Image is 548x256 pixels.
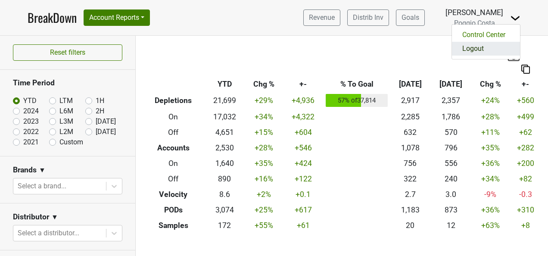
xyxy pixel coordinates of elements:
td: +4,322 [283,109,324,125]
td: 632 [390,125,430,140]
th: Chg % [245,77,283,92]
td: +122 [283,171,324,187]
label: [DATE] [96,127,116,137]
td: 796 [431,140,471,156]
td: +36 % [471,202,509,218]
label: YTD [23,96,37,106]
td: +2 % [245,187,283,202]
td: 1,640 [204,156,245,171]
span: ▼ [51,212,58,222]
td: +35 % [471,140,509,156]
td: +4,936 [283,92,324,109]
th: Off [142,125,204,140]
td: 3.0 [431,187,471,202]
td: +34 % [471,171,509,187]
label: 2022 [23,127,39,137]
td: +15 % [245,125,283,140]
th: Samples [142,218,204,233]
td: +424 [283,156,324,171]
a: Distrib Inv [347,9,389,26]
td: +604 [283,125,324,140]
label: L6M [59,106,73,116]
td: +16 % [245,171,283,187]
td: -9 % [471,187,509,202]
td: +24 % [471,92,509,109]
td: 172 [204,218,245,233]
th: Chg % [471,77,509,92]
td: +617 [283,202,324,218]
td: 21,699 [204,92,245,109]
div: [PERSON_NAME] [445,7,503,18]
td: 2,530 [204,140,245,156]
td: +499 [509,109,542,125]
td: +310 [509,202,542,218]
td: +62 [509,125,542,140]
td: +55 % [245,218,283,233]
td: +28 % [245,140,283,156]
a: Control Center [452,28,520,42]
td: 17,032 [204,109,245,125]
td: 570 [431,125,471,140]
label: LTM [59,96,73,106]
td: +34 % [245,109,283,125]
label: 1H [96,96,104,106]
td: 890 [204,171,245,187]
button: Account Reports [84,9,150,26]
th: Accounts [142,140,204,156]
td: 8.6 [204,187,245,202]
td: +82 [509,171,542,187]
th: % To Goal [324,77,390,92]
td: 20 [390,218,430,233]
a: Goals [396,9,425,26]
td: +200 [509,156,542,171]
span: Poggio Costa [454,19,495,27]
th: On [142,109,204,125]
th: +- [283,77,324,92]
label: 2023 [23,116,39,127]
td: +282 [509,140,542,156]
th: [DATE] [390,77,430,92]
label: 2021 [23,137,39,147]
td: 556 [431,156,471,171]
a: Logout [452,42,520,56]
td: 1,078 [390,140,430,156]
td: 2.7 [390,187,430,202]
td: 322 [390,171,430,187]
th: PODs [142,202,204,218]
td: 2,285 [390,109,430,125]
td: 240 [431,171,471,187]
h3: Time Period [13,78,122,87]
td: +8 [509,218,542,233]
img: Copy to clipboard [521,65,530,74]
td: +29 % [245,92,283,109]
button: Reset filters [13,44,122,61]
label: L3M [59,116,73,127]
h3: Distributor [13,212,49,222]
th: Off [142,171,204,187]
td: +61 [283,218,324,233]
td: +560 [509,92,542,109]
th: Velocity [142,187,204,202]
td: +0.1 [283,187,324,202]
th: YTD [204,77,245,92]
td: 2,917 [390,92,430,109]
th: On [142,156,204,171]
label: [DATE] [96,116,116,127]
td: +25 % [245,202,283,218]
label: Custom [59,137,83,147]
td: 2,357 [431,92,471,109]
img: Dropdown Menu [510,13,520,23]
th: Depletions [142,92,204,109]
td: +28 % [471,109,509,125]
td: 12 [431,218,471,233]
div: Dropdown Menu [451,24,520,59]
label: 2024 [23,106,39,116]
td: 3,074 [204,202,245,218]
a: BreakDown [28,9,77,27]
td: +35 % [245,156,283,171]
td: +546 [283,140,324,156]
td: 873 [431,202,471,218]
td: 1,786 [431,109,471,125]
td: 4,651 [204,125,245,140]
h3: Brands [13,165,37,175]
